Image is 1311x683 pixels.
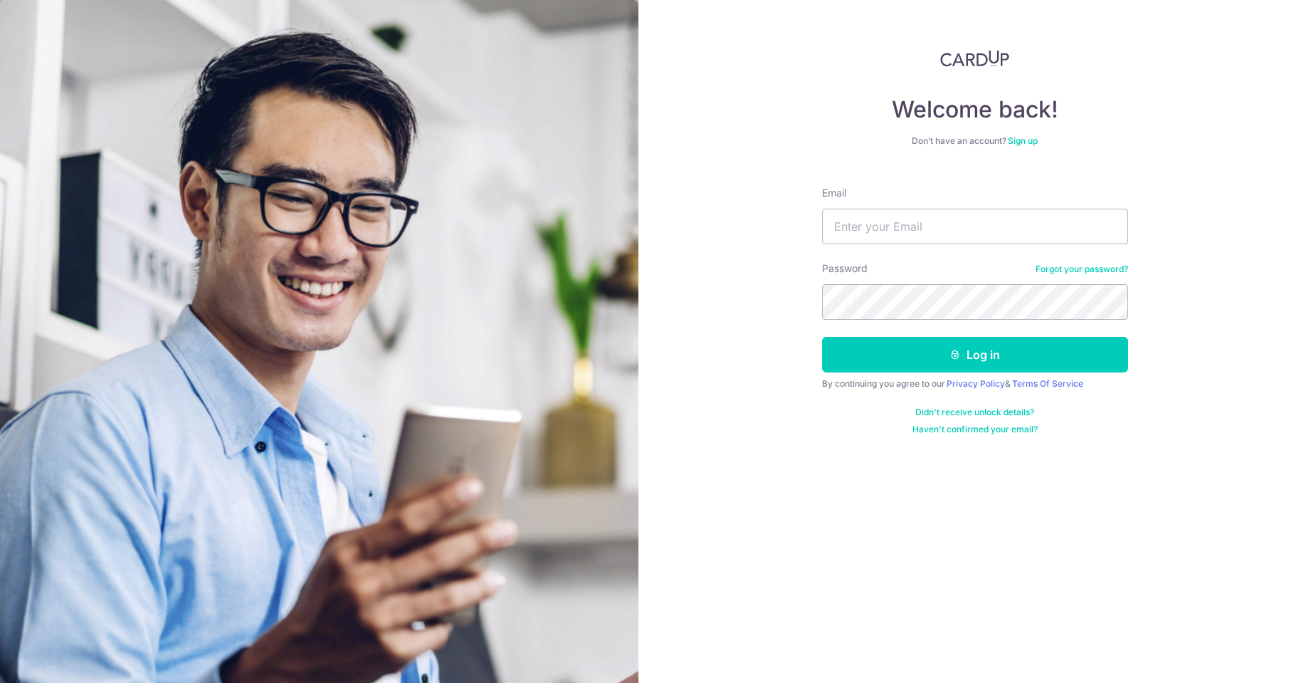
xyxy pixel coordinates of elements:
h4: Welcome back! [822,95,1128,124]
a: Sign up [1008,135,1038,146]
a: Terms Of Service [1012,378,1083,389]
div: Don’t have an account? [822,135,1128,147]
a: Haven't confirmed your email? [912,424,1038,435]
a: Didn't receive unlock details? [915,407,1034,418]
label: Email [822,186,846,200]
input: Enter your Email [822,209,1128,244]
button: Log in [822,337,1128,372]
a: Forgot your password? [1036,264,1128,275]
a: Privacy Policy [947,378,1005,389]
div: By continuing you agree to our & [822,378,1128,390]
label: Password [822,261,868,276]
img: CardUp Logo [940,50,1010,67]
